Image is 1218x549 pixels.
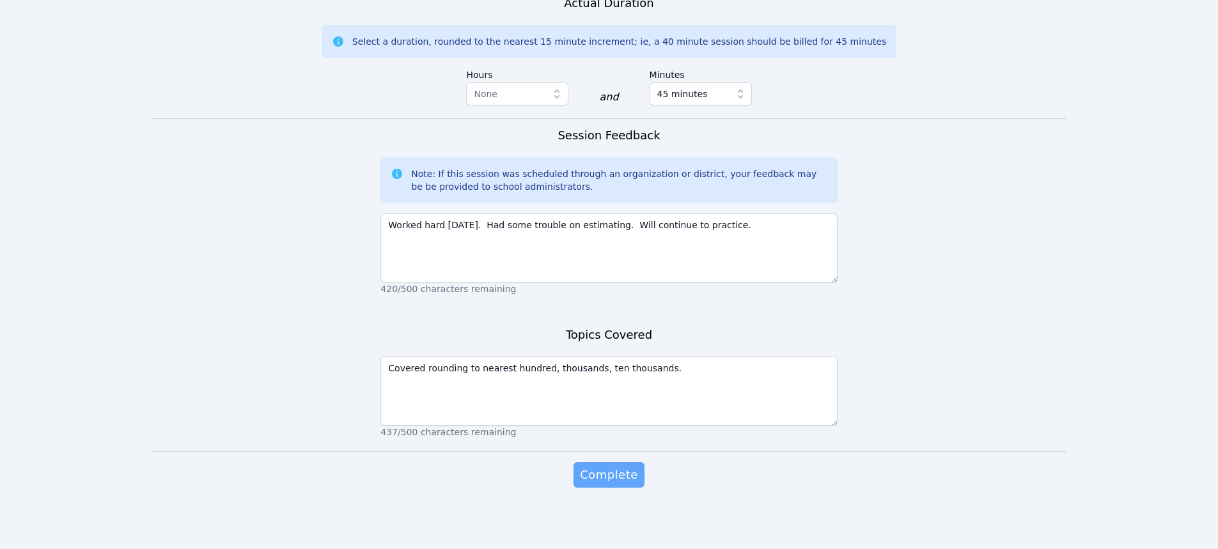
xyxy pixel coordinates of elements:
span: None [474,89,497,99]
label: Minutes [650,63,752,82]
div: Select a duration, rounded to the nearest 15 minute increment; ie, a 40 minute session should be ... [352,35,886,48]
textarea: Worked hard [DATE]. Had some trouble on estimating. Will continue to practice. [380,213,837,282]
button: 45 minutes [650,82,752,105]
h3: Topics Covered [566,326,652,344]
p: 437/500 characters remaining [380,426,837,438]
button: None [466,82,568,105]
span: 45 minutes [657,86,708,102]
span: Complete [580,466,637,484]
div: and [599,89,618,105]
textarea: Covered rounding to nearest hundred, thousands, ten thousands. [380,357,837,426]
label: Hours [466,63,568,82]
div: Note: If this session was scheduled through an organization or district, your feedback may be be ... [411,167,827,193]
h3: Session Feedback [558,127,660,144]
p: 420/500 characters remaining [380,282,837,295]
button: Complete [574,462,644,488]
